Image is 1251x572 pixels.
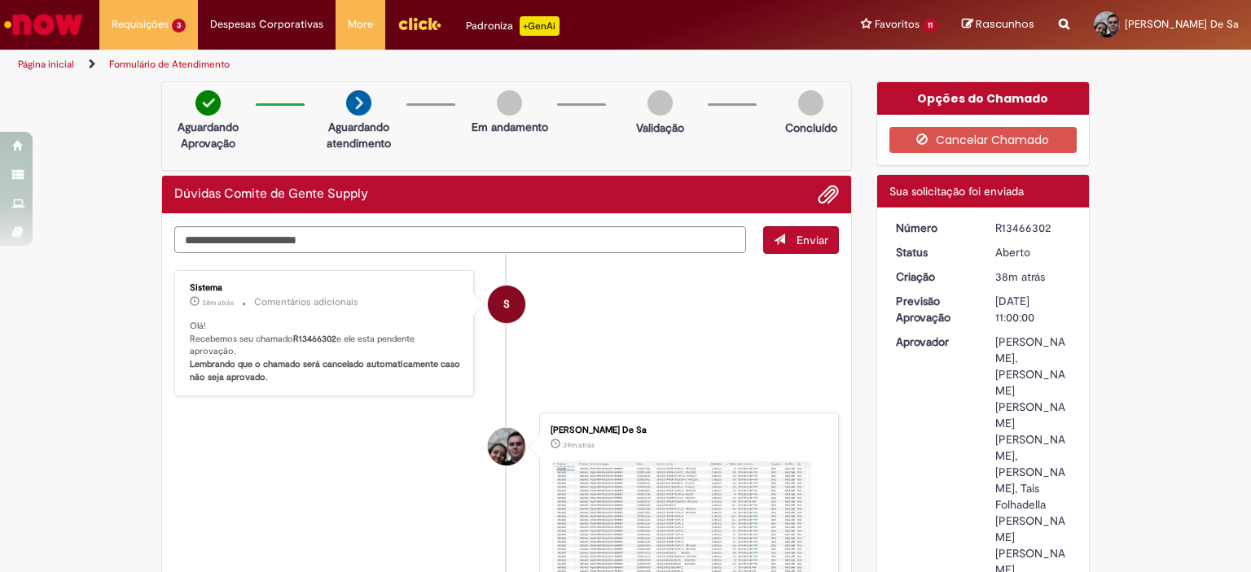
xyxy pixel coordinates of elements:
span: Rascunhos [976,16,1034,32]
span: More [348,16,373,33]
span: 38m atrás [202,298,234,308]
time: 01/09/2025 08:41:12 [202,298,234,308]
span: Favoritos [875,16,920,33]
dt: Previsão Aprovação [884,293,984,325]
img: img-circle-grey.png [798,90,823,116]
div: Sistema [190,283,461,293]
span: 39m atrás [563,440,595,450]
span: S [503,285,510,324]
p: Validação [636,120,684,136]
dt: Criação [884,269,984,285]
div: R13466302 [995,220,1071,236]
div: Aberto [995,244,1071,260]
span: Despesas Corporativas [210,16,323,33]
img: ServiceNow [2,8,86,41]
span: 38m atrás [995,269,1045,284]
span: Enviar [797,233,828,247]
p: +GenAi [520,16,560,36]
time: 01/09/2025 08:40:58 [995,269,1045,284]
p: Aguardando Aprovação [169,119,248,151]
div: Tiago Mendes De Sa [488,428,525,465]
div: [PERSON_NAME] De Sa [551,426,822,435]
span: [PERSON_NAME] De Sa [1125,17,1239,31]
img: click_logo_yellow_360x200.png [397,11,441,36]
h2: Dúvidas Comite de Gente Supply Histórico de tíquete [174,187,368,202]
dt: Número [884,220,984,236]
span: 11 [923,19,937,33]
img: check-circle-green.png [195,90,221,116]
div: Padroniza [466,16,560,36]
img: arrow-next.png [346,90,371,116]
a: Página inicial [18,58,74,71]
p: Aguardando atendimento [319,119,398,151]
span: 3 [172,19,186,33]
div: Opções do Chamado [877,82,1090,115]
button: Adicionar anexos [818,184,839,205]
p: Em andamento [472,119,548,135]
p: Concluído [785,120,837,136]
b: R13466302 [293,333,336,345]
a: Formulário de Atendimento [109,58,230,71]
p: Olá! Recebemos seu chamado e ele esta pendente aprovação. [190,320,461,384]
div: 01/09/2025 08:40:58 [995,269,1071,285]
span: Requisições [112,16,169,33]
textarea: Digite sua mensagem aqui... [174,226,746,254]
dt: Status [884,244,984,260]
b: Lembrando que o chamado será cancelado automaticamente caso não seja aprovado. [190,358,463,383]
a: Rascunhos [962,17,1034,33]
time: 01/09/2025 08:40:43 [563,440,595,450]
span: Sua solicitação foi enviada [889,184,1024,199]
ul: Trilhas de página [12,50,822,80]
button: Enviar [763,226,839,254]
img: img-circle-grey.png [497,90,522,116]
img: img-circle-grey.png [647,90,673,116]
div: [DATE] 11:00:00 [995,293,1071,325]
dt: Aprovador [884,334,984,350]
button: Cancelar Chamado [889,127,1078,153]
div: System [488,286,525,323]
small: Comentários adicionais [254,295,358,309]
